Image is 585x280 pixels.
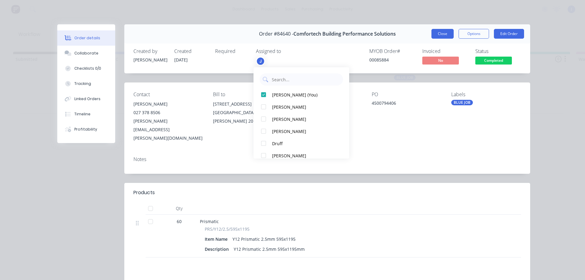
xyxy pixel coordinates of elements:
[133,92,203,97] div: Contact
[133,189,155,196] div: Products
[494,29,524,39] button: Edit Order
[74,111,90,117] div: Timeline
[231,245,307,254] div: Y12 Prismatic 2.5mm 595x1195mm
[161,202,197,215] div: Qty
[133,100,203,108] div: [PERSON_NAME]
[451,92,521,97] div: Labels
[205,226,250,232] span: PRS/Y12/2.5/595x1195
[253,149,349,162] button: [PERSON_NAME]
[174,48,208,54] div: Created
[213,100,283,125] div: [STREET_ADDRESS][GEOGRAPHIC_DATA][PERSON_NAME] 2013
[372,100,441,108] div: 4500794406
[57,30,115,46] button: Order details
[74,81,91,86] div: Tracking
[253,101,349,113] button: [PERSON_NAME]
[431,29,454,39] button: Close
[205,245,231,254] div: Description
[259,31,293,37] span: Order #84640 -
[57,61,115,76] button: Checklists 0/0
[272,116,336,122] div: [PERSON_NAME]
[369,48,415,54] div: MYOB Order #
[57,107,115,122] button: Timeline
[74,66,101,71] div: Checklists 0/0
[451,100,473,105] div: BLUE JOB
[256,57,265,66] button: J
[133,100,203,142] div: [PERSON_NAME]027 378 8506[PERSON_NAME][EMAIL_ADDRESS][PERSON_NAME][DOMAIN_NAME]
[369,57,415,63] div: 00085884
[174,57,188,63] span: [DATE]
[133,57,167,63] div: [PERSON_NAME]
[372,92,441,97] div: PO
[57,91,115,107] button: Linked Orders
[272,104,336,110] div: [PERSON_NAME]
[74,127,97,132] div: Profitability
[205,235,230,243] div: Item Name
[272,92,336,98] div: [PERSON_NAME] (You)
[475,57,512,64] span: Completed
[215,48,249,54] div: Required
[133,48,167,54] div: Created by
[422,57,459,64] span: No
[57,46,115,61] button: Collaborate
[253,89,349,101] button: [PERSON_NAME] (You)
[272,128,336,135] div: [PERSON_NAME]
[74,35,100,41] div: Order details
[256,48,317,54] div: Assigned to
[57,122,115,137] button: Profitability
[475,57,512,66] button: Completed
[133,156,521,162] div: Notes
[133,108,203,117] div: 027 378 8506
[213,92,283,97] div: Bill to
[253,113,349,125] button: [PERSON_NAME]
[74,96,101,102] div: Linked Orders
[422,48,468,54] div: Invoiced
[293,31,396,37] span: Comfortech Building Performance Solutions
[74,51,98,56] div: Collaborate
[200,219,219,224] span: Prismatic
[177,218,182,225] span: 60
[253,137,349,149] button: Druff
[475,48,521,54] div: Status
[271,73,340,86] input: Search...
[253,125,349,137] button: [PERSON_NAME]
[272,140,336,147] div: Druff
[272,152,336,159] div: [PERSON_NAME]
[57,76,115,91] button: Tracking
[459,29,489,39] button: Options
[133,117,203,142] div: [PERSON_NAME][EMAIL_ADDRESS][PERSON_NAME][DOMAIN_NAME]
[230,235,298,243] div: Y12 Prismatic 2.5mm 595x1195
